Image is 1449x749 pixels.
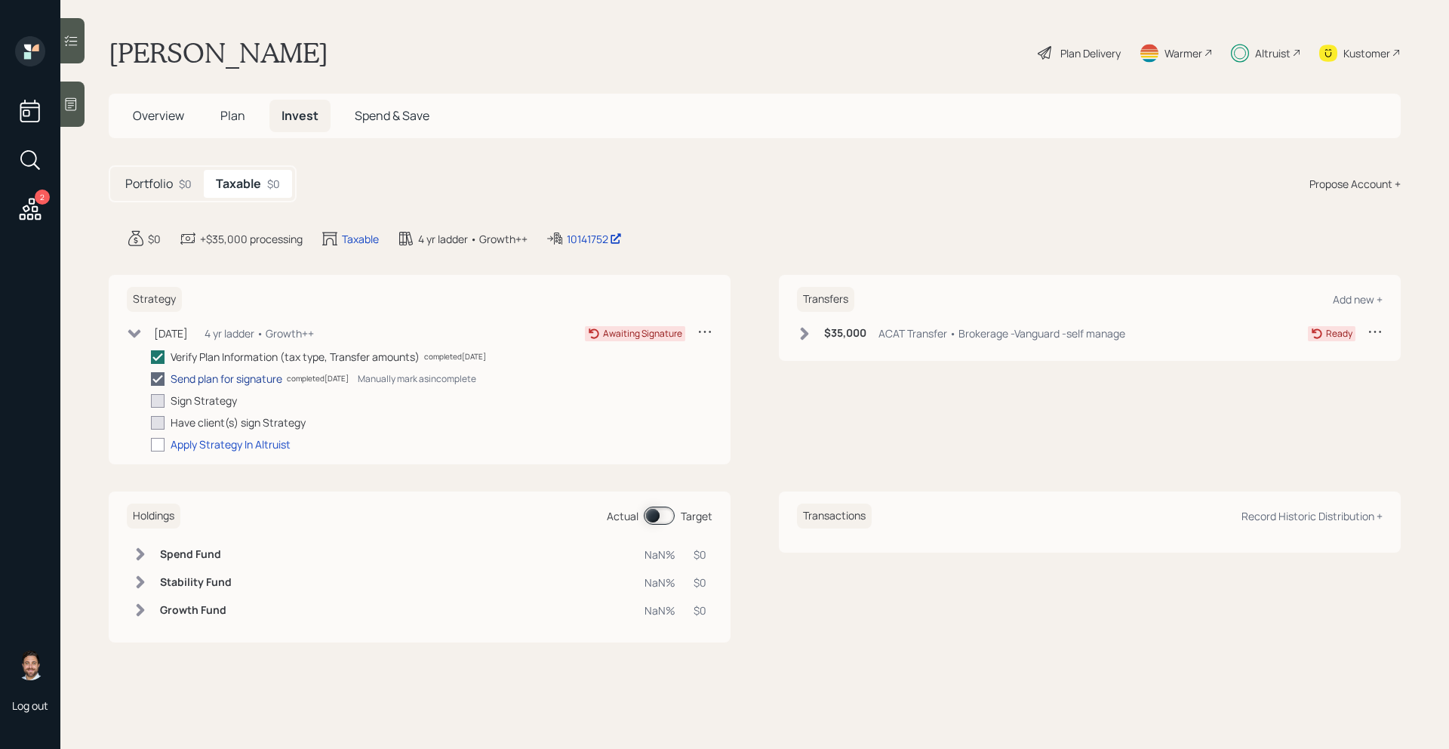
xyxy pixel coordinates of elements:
[133,107,184,124] span: Overview
[109,36,328,69] h1: [PERSON_NAME]
[148,231,161,247] div: $0
[179,176,192,192] div: $0
[1164,45,1202,61] div: Warmer
[160,576,232,589] h6: Stability Fund
[797,504,872,529] h6: Transactions
[127,504,180,529] h6: Holdings
[125,177,173,191] h5: Portfolio
[171,349,420,365] div: Verify Plan Information (tax type, Transfer amounts)
[1326,327,1352,341] div: Ready
[694,575,706,590] div: $0
[645,603,675,618] div: NaN%
[12,698,48,713] div: Log out
[154,325,188,341] div: [DATE]
[878,325,1125,341] div: ACAT Transfer • Brokerage -Vanguard -self manage
[1309,176,1401,192] div: Propose Account +
[127,287,182,312] h6: Strategy
[694,547,706,563] div: $0
[267,176,280,192] div: $0
[1255,45,1291,61] div: Altruist
[287,373,349,384] div: completed [DATE]
[418,231,528,247] div: 4 yr ladder • Growth++
[681,508,712,524] div: Target
[358,372,476,385] div: Manually mark as incomplete
[160,548,232,561] h6: Spend Fund
[171,415,306,430] div: Have client(s) sign Strategy
[645,575,675,590] div: NaN%
[567,231,622,247] div: 10141752
[1060,45,1121,61] div: Plan Delivery
[216,177,261,191] h5: Taxable
[607,508,638,524] div: Actual
[171,371,282,387] div: Send plan for signature
[797,287,854,312] h6: Transfers
[1343,45,1390,61] div: Kustomer
[424,351,486,362] div: completed [DATE]
[171,393,237,408] div: Sign Strategy
[1333,292,1383,307] div: Add new +
[603,327,682,341] div: Awaiting Signature
[645,547,675,563] div: NaN%
[824,327,866,340] h6: $35,000
[694,603,706,618] div: $0
[200,231,303,247] div: +$35,000 processing
[355,107,429,124] span: Spend & Save
[1241,509,1383,523] div: Record Historic Distribution +
[342,231,379,247] div: Taxable
[35,190,50,205] div: 2
[171,436,291,452] div: Apply Strategy In Altruist
[205,325,314,341] div: 4 yr ladder • Growth++
[220,107,245,124] span: Plan
[15,650,45,680] img: michael-russo-headshot.png
[160,604,232,617] h6: Growth Fund
[281,107,318,124] span: Invest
